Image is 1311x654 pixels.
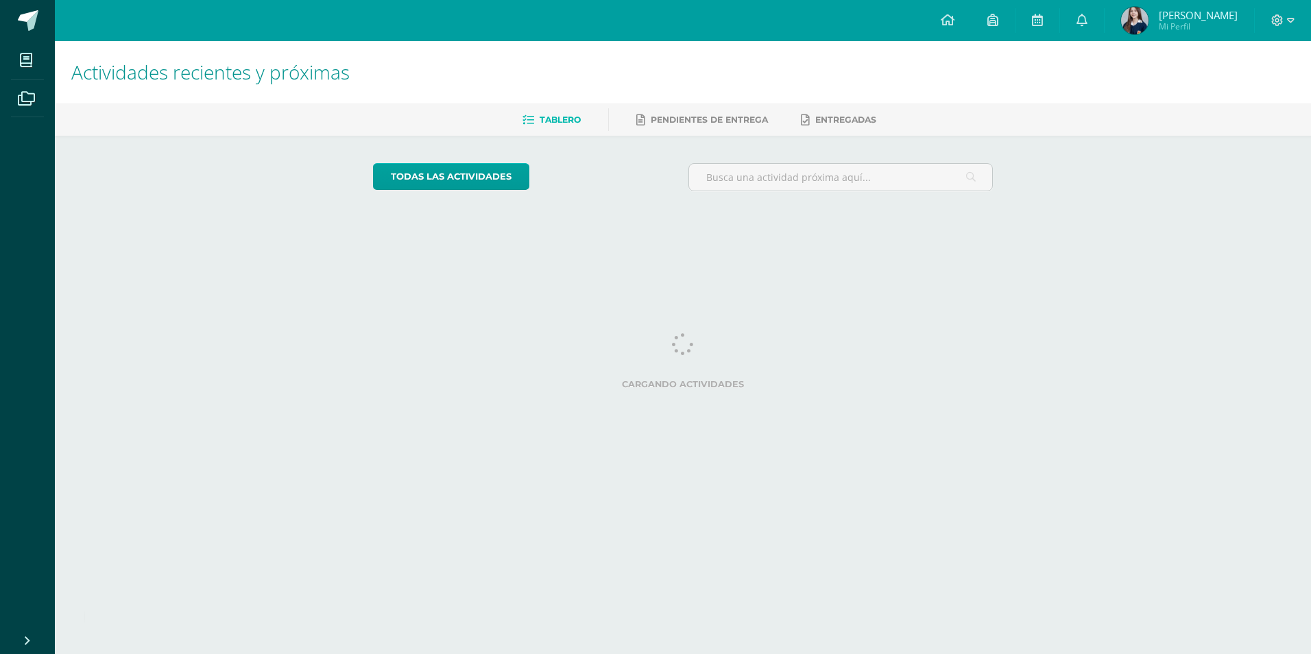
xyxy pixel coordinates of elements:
[522,109,581,131] a: Tablero
[1159,21,1238,32] span: Mi Perfil
[815,114,876,125] span: Entregadas
[801,109,876,131] a: Entregadas
[71,59,350,85] span: Actividades recientes y próximas
[1159,8,1238,22] span: [PERSON_NAME]
[651,114,768,125] span: Pendientes de entrega
[636,109,768,131] a: Pendientes de entrega
[1121,7,1148,34] img: 7708cd0b73756431febfe592d11b0f23.png
[373,163,529,190] a: todas las Actividades
[373,379,994,389] label: Cargando actividades
[540,114,581,125] span: Tablero
[689,164,993,191] input: Busca una actividad próxima aquí...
